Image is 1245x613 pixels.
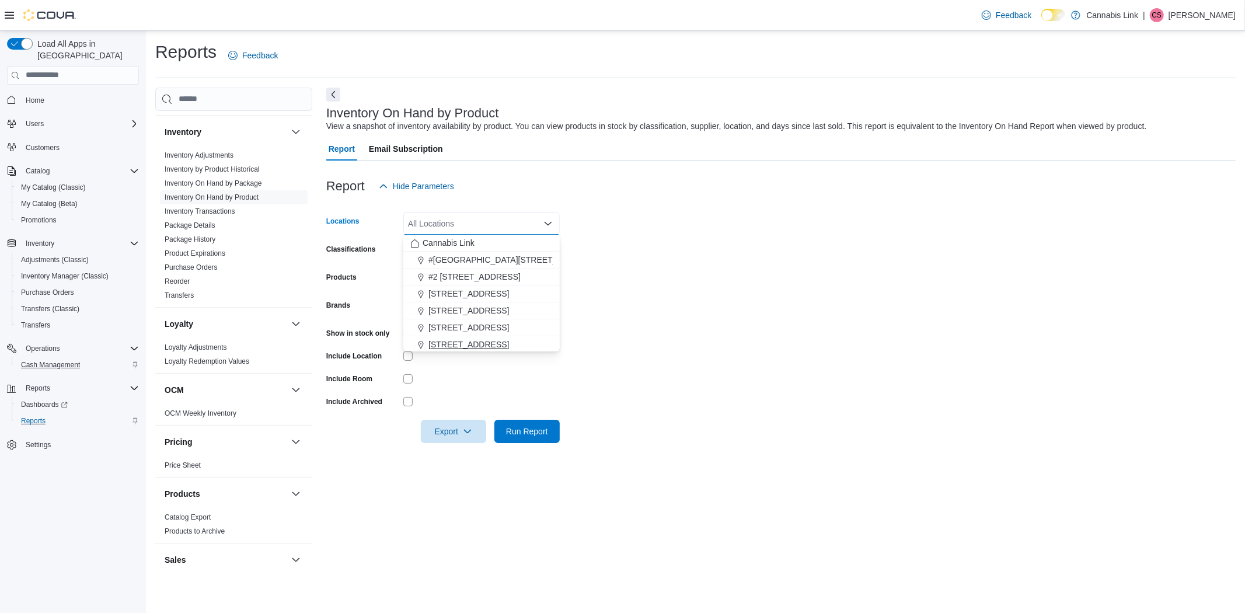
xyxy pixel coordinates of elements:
[12,179,144,196] button: My Catalog (Classic)
[326,106,499,120] h3: Inventory On Hand by Product
[26,166,50,176] span: Catalog
[403,336,560,353] button: [STREET_ADDRESS]
[1169,8,1236,22] p: [PERSON_NAME]
[421,420,486,443] button: Export
[165,409,236,418] span: OCM Weekly Inventory
[326,397,382,406] label: Include Archived
[21,438,55,452] a: Settings
[165,384,184,396] h3: OCM
[155,510,312,543] div: Products
[12,212,144,228] button: Promotions
[26,384,50,393] span: Reports
[16,318,139,332] span: Transfers
[165,179,262,188] span: Inventory On Hand by Package
[977,4,1036,27] a: Feedback
[165,193,259,201] a: Inventory On Hand by Product
[428,339,509,350] span: [STREET_ADDRESS]
[21,140,139,155] span: Customers
[165,436,192,448] h3: Pricing
[16,414,50,428] a: Reports
[1086,8,1138,22] p: Cannabis Link
[16,213,61,227] a: Promotions
[165,151,233,160] span: Inventory Adjustments
[12,301,144,317] button: Transfers (Classic)
[165,291,194,299] a: Transfers
[16,253,93,267] a: Adjustments (Classic)
[21,183,86,192] span: My Catalog (Classic)
[326,351,382,361] label: Include Location
[165,291,194,300] span: Transfers
[326,245,376,254] label: Classifications
[326,301,350,310] label: Brands
[7,87,139,484] nav: Complex example
[155,148,312,307] div: Inventory
[2,436,144,453] button: Settings
[165,527,225,535] a: Products to Archive
[506,426,548,437] span: Run Report
[165,513,211,522] span: Catalog Export
[16,269,139,283] span: Inventory Manager (Classic)
[165,384,287,396] button: OCM
[16,197,139,211] span: My Catalog (Beta)
[1041,21,1042,22] span: Dark Mode
[165,179,262,187] a: Inventory On Hand by Package
[165,357,249,366] span: Loyalty Redemption Values
[165,277,190,286] span: Reorder
[26,344,60,353] span: Operations
[16,269,113,283] a: Inventory Manager (Classic)
[374,175,459,198] button: Hide Parameters
[21,141,64,155] a: Customers
[21,304,79,314] span: Transfers (Classic)
[21,236,139,250] span: Inventory
[12,252,144,268] button: Adjustments (Classic)
[543,219,553,228] button: Close list of options
[289,435,303,449] button: Pricing
[165,409,236,417] a: OCM Weekly Inventory
[16,318,55,332] a: Transfers
[16,180,139,194] span: My Catalog (Classic)
[165,165,260,173] a: Inventory by Product Historical
[21,288,74,297] span: Purchase Orders
[12,196,144,212] button: My Catalog (Beta)
[26,440,51,450] span: Settings
[326,179,365,193] h3: Report
[12,284,144,301] button: Purchase Orders
[326,88,340,102] button: Next
[21,164,54,178] button: Catalog
[1143,8,1145,22] p: |
[165,235,215,243] a: Package History
[326,273,357,282] label: Products
[403,252,560,269] button: #[GEOGRAPHIC_DATA][STREET_ADDRESS]
[165,193,259,202] span: Inventory On Hand by Product
[996,9,1031,21] span: Feedback
[165,235,215,244] span: Package History
[165,436,287,448] button: Pricing
[326,329,390,338] label: Show in stock only
[155,40,217,64] h1: Reports
[16,414,139,428] span: Reports
[165,263,218,272] span: Purchase Orders
[21,342,139,356] span: Operations
[165,165,260,174] span: Inventory by Product Historical
[16,398,72,412] a: Dashboards
[26,119,44,128] span: Users
[155,340,312,373] div: Loyalty
[165,527,225,536] span: Products to Archive
[21,117,48,131] button: Users
[1152,8,1162,22] span: CS
[242,50,278,61] span: Feedback
[428,271,521,283] span: #2 [STREET_ADDRESS]
[26,96,44,105] span: Home
[16,302,139,316] span: Transfers (Classic)
[165,221,215,229] a: Package Details
[428,322,509,333] span: [STREET_ADDRESS]
[165,207,235,216] span: Inventory Transactions
[21,381,139,395] span: Reports
[2,340,144,357] button: Operations
[403,269,560,285] button: #2 [STREET_ADDRESS]
[12,268,144,284] button: Inventory Manager (Classic)
[165,554,186,566] h3: Sales
[2,235,144,252] button: Inventory
[165,126,287,138] button: Inventory
[12,396,144,413] a: Dashboards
